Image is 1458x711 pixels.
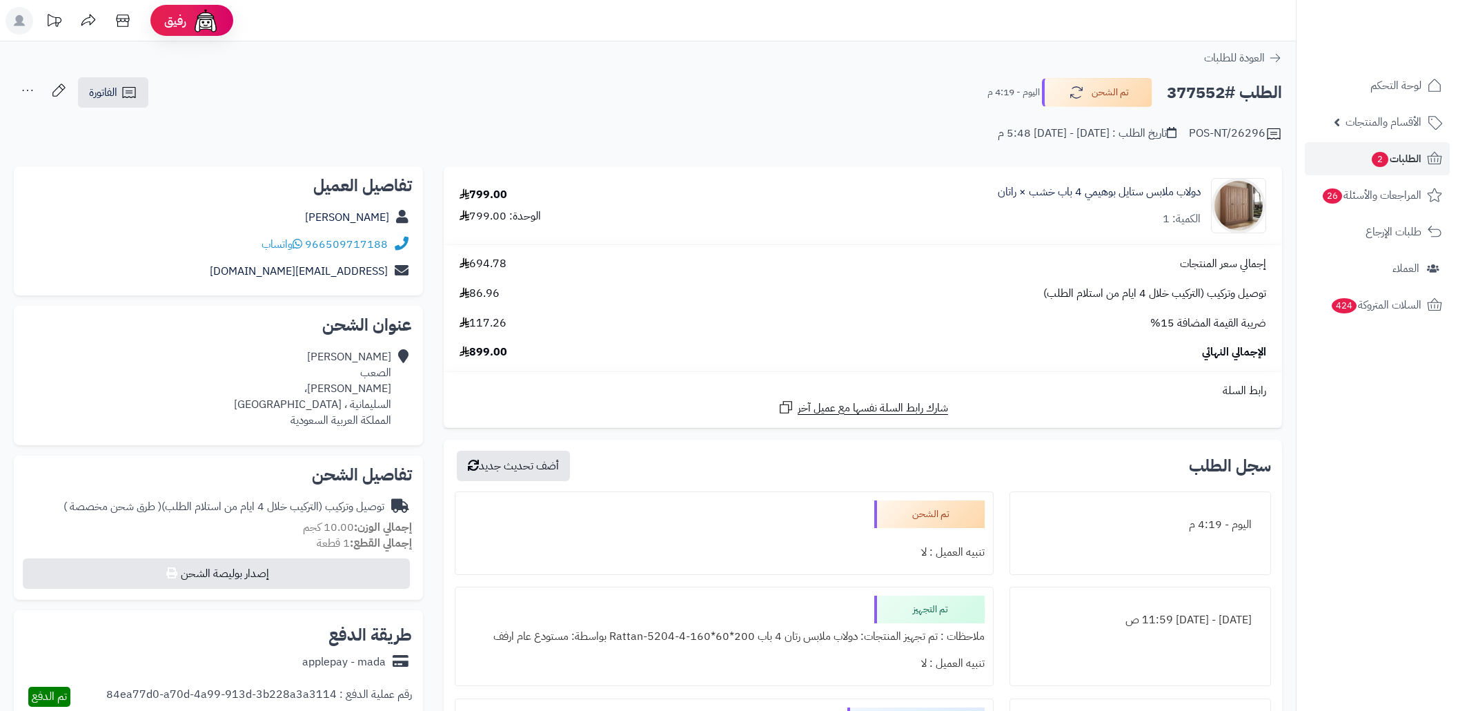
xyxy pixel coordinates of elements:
[1321,186,1421,205] span: المراجعات والأسئلة
[303,519,412,536] small: 10.00 كجم
[1332,298,1357,313] span: 424
[460,256,506,272] span: 694.78
[302,654,386,670] div: applepay - mada
[464,539,985,566] div: تنبيه العميل : لا
[1204,50,1282,66] a: العودة للطلبات
[262,236,302,253] a: واتساب
[1305,215,1450,249] a: طلبات الإرجاع
[460,344,507,360] span: 899.00
[350,535,412,552] strong: إجمالي القطع:
[1180,256,1266,272] span: إجمالي سعر المنتجات
[1305,252,1450,285] a: العملاء
[874,596,985,623] div: تم التجهيز
[25,317,412,333] h2: عنوان الشحن
[778,399,948,416] a: شارك رابط السلة نفسها مع عميل آخر
[1189,458,1271,474] h3: سجل الطلب
[1305,289,1450,322] a: السلات المتروكة424
[457,451,570,481] button: أضف تحديث جديد
[1018,607,1262,634] div: [DATE] - [DATE] 11:59 ص
[1370,76,1421,95] span: لوحة التحكم
[305,236,388,253] a: 966509717188
[1366,222,1421,242] span: طلبات الإرجاع
[1346,113,1421,132] span: الأقسام والمنتجات
[1150,315,1266,331] span: ضريبة القيمة المضافة 15%
[1167,79,1282,107] h2: الطلب #377552
[164,12,186,29] span: رفيق
[1163,211,1201,227] div: الكمية: 1
[32,688,67,705] span: تم الدفع
[25,177,412,194] h2: تفاصيل العميل
[1305,69,1450,102] a: لوحة التحكم
[317,535,412,552] small: 1 قطعة
[1323,188,1342,204] span: 26
[328,627,412,643] h2: طريقة الدفع
[1370,149,1421,168] span: الطلبات
[78,77,148,108] a: الفاتورة
[460,315,506,331] span: 117.26
[63,498,161,515] span: ( طرق شحن مخصصة )
[1043,286,1266,302] span: توصيل وتركيب (التركيب خلال 4 ايام من استلام الطلب)
[998,184,1201,200] a: دولاب ملابس ستايل بوهيمي 4 باب خشب × راتان
[449,383,1277,399] div: رابط السلة
[1189,126,1282,142] div: POS-NT/26296
[1372,152,1388,167] span: 2
[874,500,985,528] div: تم الشحن
[210,263,388,280] a: [EMAIL_ADDRESS][DOMAIN_NAME]
[1202,344,1266,360] span: الإجمالي النهائي
[1042,78,1152,107] button: تم الشحن
[460,208,541,224] div: الوحدة: 799.00
[464,650,985,677] div: تنبيه العميل : لا
[354,519,412,536] strong: إجمالي الوزن:
[192,7,219,35] img: ai-face.png
[1305,179,1450,212] a: المراجعات والأسئلة26
[1364,39,1445,68] img: logo-2.png
[63,499,384,515] div: توصيل وتركيب (التركيب خلال 4 ايام من استلام الطلب)
[234,349,391,428] div: [PERSON_NAME] الصعب [PERSON_NAME]، السليمانية ، [GEOGRAPHIC_DATA] المملكة العربية السعودية
[23,558,410,589] button: إصدار بوليصة الشحن
[460,286,500,302] span: 86.96
[1212,178,1265,233] img: 1749977265-1-90x90.jpg
[987,86,1040,99] small: اليوم - 4:19 م
[1204,50,1265,66] span: العودة للطلبات
[37,7,71,38] a: تحديثات المنصة
[305,209,389,226] a: [PERSON_NAME]
[460,187,507,203] div: 799.00
[25,467,412,483] h2: تفاصيل الشحن
[998,126,1176,142] div: تاريخ الطلب : [DATE] - [DATE] 5:48 م
[89,84,117,101] span: الفاتورة
[1392,259,1419,278] span: العملاء
[106,687,412,707] div: رقم عملية الدفع : 84ea77d0-a70d-4a99-913d-3b228a3a3114
[798,400,948,416] span: شارك رابط السلة نفسها مع عميل آخر
[1330,295,1421,315] span: السلات المتروكة
[464,623,985,650] div: ملاحظات : تم تجهيز المنتجات: دولاب ملابس رتان 4 باب 200*60*160-Rattan-5204-4 بواسطة: مستودع عام ارفف
[1018,512,1262,538] div: اليوم - 4:19 م
[1305,142,1450,175] a: الطلبات2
